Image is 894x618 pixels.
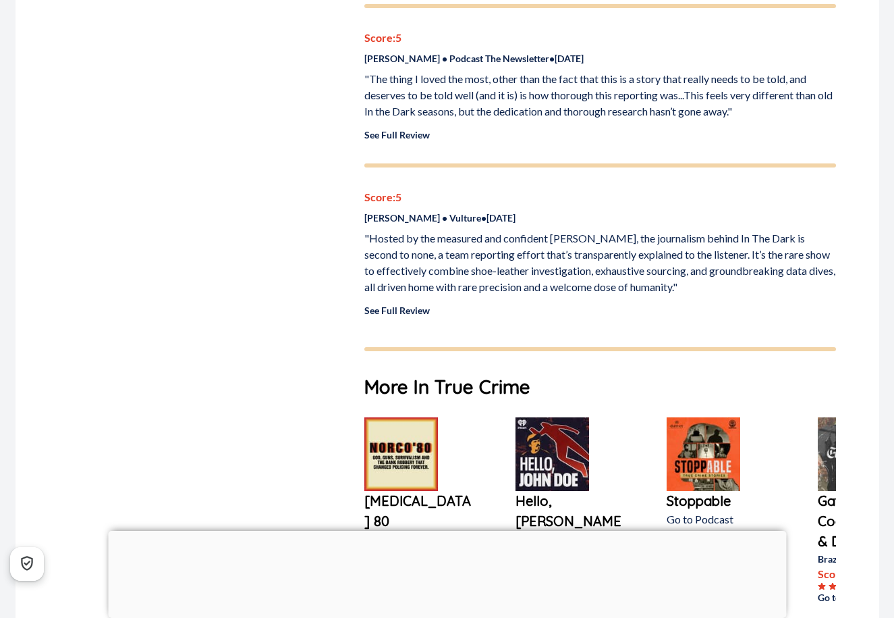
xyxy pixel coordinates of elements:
p: Score: 5 [364,189,836,205]
a: See Full Review [364,129,430,140]
iframe: Advertisement [108,531,786,615]
h1: More In True Crime [364,373,836,401]
img: Gateway: Cocaine, Murder & Dirty Money in Europe [818,417,891,491]
p: "Hosted by the measured and confident [PERSON_NAME], the journalism behind In The Dark is second ... [364,230,836,295]
img: Hello, John Doe [515,417,589,491]
p: "The thing I loved the most, other than the fact that this is a story that really needs to be tol... [364,71,836,120]
p: [PERSON_NAME] • Vulture • [DATE] [364,211,836,225]
a: [MEDICAL_DATA] 80 [364,491,472,532]
img: Stoppable [667,417,740,491]
p: Go to Podcast [667,511,775,527]
a: Hello, [PERSON_NAME] [515,491,623,552]
p: Score: 5 [364,30,836,46]
p: [PERSON_NAME] • Podcast The Newsletter • [DATE] [364,51,836,66]
img: Norco 80 [364,417,438,491]
a: Stoppable [667,491,775,511]
a: See Full Review [364,305,430,316]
